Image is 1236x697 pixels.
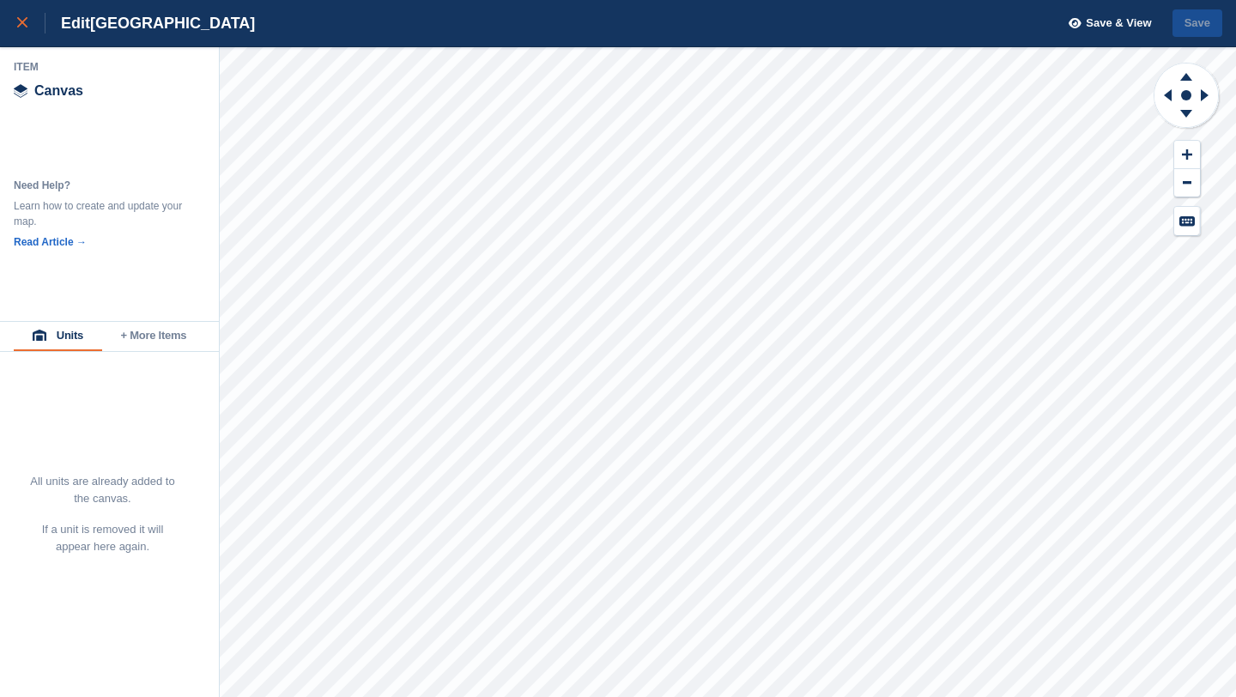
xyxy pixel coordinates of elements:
[29,473,176,507] p: All units are already added to the canvas.
[1059,9,1152,38] button: Save & View
[14,84,27,98] img: canvas-icn.9d1aba5b.svg
[14,60,206,74] div: Item
[29,521,176,555] p: If a unit is removed it will appear here again.
[102,322,205,351] button: + More Items
[14,322,102,351] button: Units
[45,13,255,33] div: Edit [GEOGRAPHIC_DATA]
[14,236,87,248] a: Read Article →
[1174,169,1200,197] button: Zoom Out
[14,178,185,193] div: Need Help?
[1174,141,1200,169] button: Zoom In
[34,84,83,98] span: Canvas
[1172,9,1222,38] button: Save
[1086,15,1151,32] span: Save & View
[14,198,185,229] div: Learn how to create and update your map.
[1174,207,1200,235] button: Keyboard Shortcuts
